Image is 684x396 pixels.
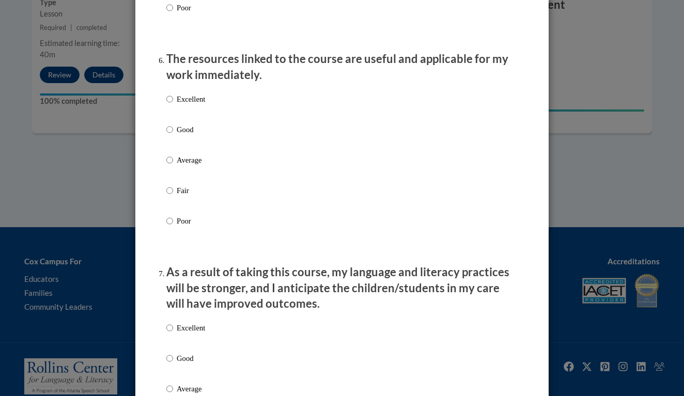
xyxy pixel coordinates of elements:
[177,2,205,13] p: Poor
[177,185,205,196] p: Fair
[166,383,173,394] input: Average
[177,215,205,227] p: Poor
[177,154,205,166] p: Average
[166,215,173,227] input: Poor
[166,154,173,166] input: Average
[177,383,205,394] p: Average
[166,322,173,334] input: Excellent
[177,353,205,364] p: Good
[166,51,518,83] p: The resources linked to the course are useful and applicable for my work immediately.
[177,322,205,334] p: Excellent
[177,93,205,105] p: Excellent
[166,264,518,312] p: As a result of taking this course, my language and literacy practices will be stronger, and I ant...
[166,93,173,105] input: Excellent
[166,185,173,196] input: Fair
[166,124,173,135] input: Good
[177,124,205,135] p: Good
[166,353,173,364] input: Good
[166,2,173,13] input: Poor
